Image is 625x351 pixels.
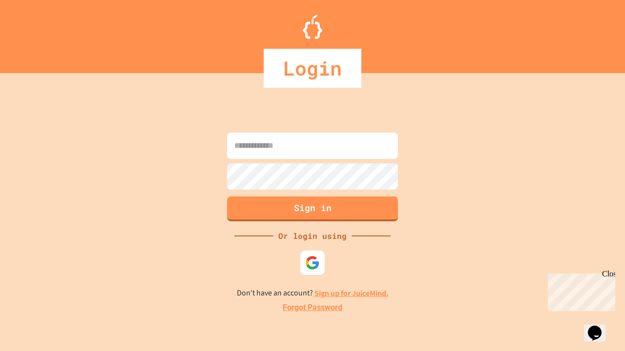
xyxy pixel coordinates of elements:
div: Chat with us now!Close [4,4,67,62]
p: Don't have an account? [237,287,389,299]
div: Login [264,49,361,88]
div: Or login using [273,230,352,242]
iframe: chat widget [544,270,615,311]
a: Forgot Password [283,302,342,313]
img: google-icon.svg [305,255,320,270]
img: Logo.svg [303,15,322,39]
a: Sign up for JuiceMind. [314,288,389,298]
button: Sign in [227,196,398,221]
iframe: chat widget [584,312,615,341]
